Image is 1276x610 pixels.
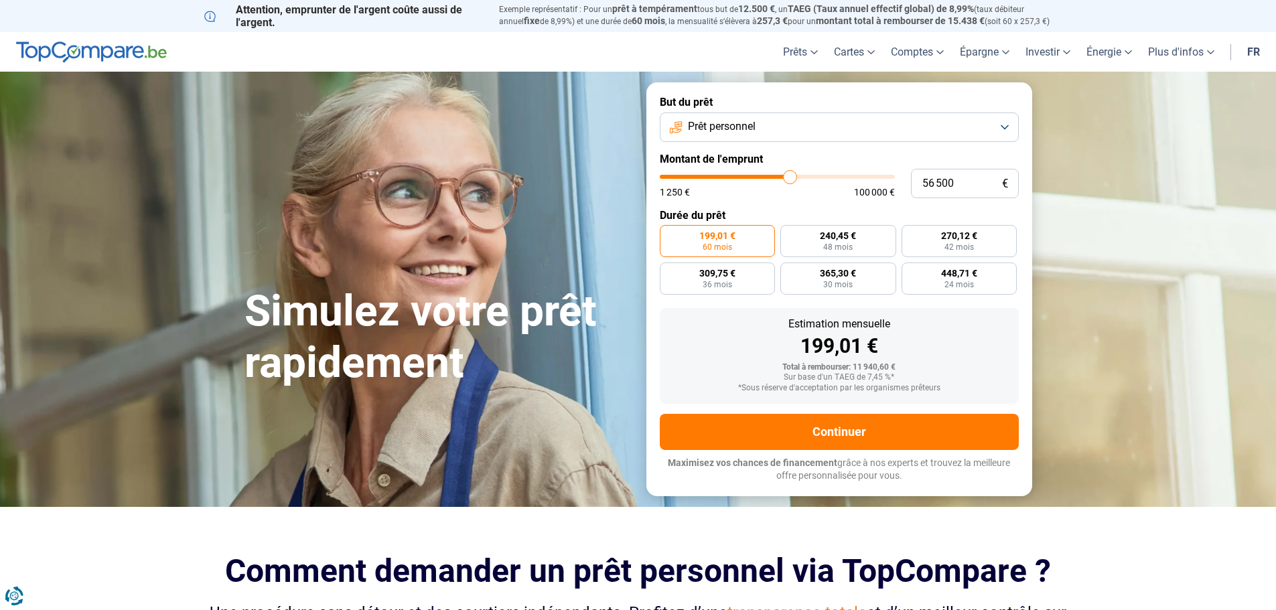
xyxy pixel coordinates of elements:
[775,32,826,72] a: Prêts
[788,3,974,14] span: TAEG (Taux annuel effectif global) de 8,99%
[670,363,1008,372] div: Total à rembourser: 11 940,60 €
[699,269,735,278] span: 309,75 €
[820,231,856,240] span: 240,45 €
[826,32,883,72] a: Cartes
[1002,178,1008,189] span: €
[1017,32,1078,72] a: Investir
[757,15,788,26] span: 257,3 €
[883,32,952,72] a: Comptes
[1078,32,1140,72] a: Énergie
[952,32,1017,72] a: Épargne
[823,243,853,251] span: 48 mois
[699,231,735,240] span: 199,01 €
[670,336,1008,356] div: 199,01 €
[823,281,853,289] span: 30 mois
[668,457,837,468] span: Maximisez vos chances de financement
[524,15,540,26] span: fixe
[738,3,775,14] span: 12.500 €
[660,96,1019,108] label: But du prêt
[244,286,630,389] h1: Simulez votre prêt rapidement
[660,153,1019,165] label: Montant de l'emprunt
[941,269,977,278] span: 448,71 €
[660,187,690,197] span: 1 250 €
[854,187,895,197] span: 100 000 €
[944,281,974,289] span: 24 mois
[204,3,483,29] p: Attention, emprunter de l'argent coûte aussi de l'argent.
[660,209,1019,222] label: Durée du prêt
[703,281,732,289] span: 36 mois
[816,15,985,26] span: montant total à rembourser de 15.438 €
[941,231,977,240] span: 270,12 €
[612,3,697,14] span: prêt à tempérament
[688,119,756,134] span: Prêt personnel
[660,414,1019,450] button: Continuer
[944,243,974,251] span: 42 mois
[1140,32,1222,72] a: Plus d'infos
[204,552,1072,589] h2: Comment demander un prêt personnel via TopCompare ?
[703,243,732,251] span: 60 mois
[820,269,856,278] span: 365,30 €
[16,42,167,63] img: TopCompare
[499,3,1072,27] p: Exemple représentatif : Pour un tous but de , un (taux débiteur annuel de 8,99%) et une durée de ...
[670,373,1008,382] div: Sur base d'un TAEG de 7,45 %*
[660,457,1019,483] p: grâce à nos experts et trouvez la meilleure offre personnalisée pour vous.
[632,15,665,26] span: 60 mois
[670,384,1008,393] div: *Sous réserve d'acceptation par les organismes prêteurs
[1239,32,1268,72] a: fr
[670,319,1008,329] div: Estimation mensuelle
[660,112,1019,142] button: Prêt personnel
